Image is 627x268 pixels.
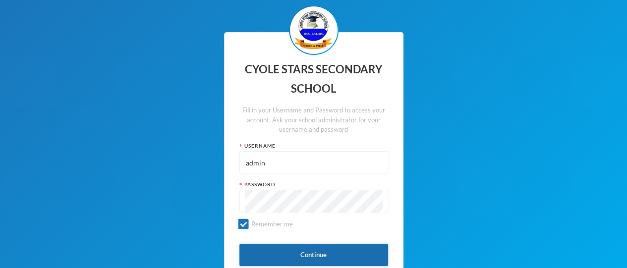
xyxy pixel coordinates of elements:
[239,142,388,150] div: Username
[239,244,388,266] button: Continue
[239,60,388,98] div: CYOLE STARS SECONDARY SCHOOL
[239,181,388,188] div: Password
[247,220,297,228] span: Remember me
[239,106,388,135] div: Fill in your Username and Password to access your account. Ask your school administrator for your...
